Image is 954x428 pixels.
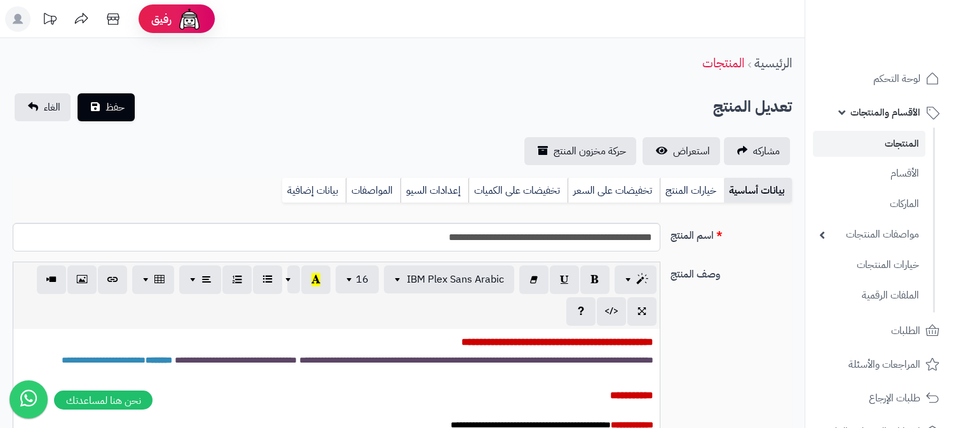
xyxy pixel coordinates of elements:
a: بيانات إضافية [282,178,346,203]
span: IBM Plex Sans Arabic [407,272,504,287]
a: استعراض [643,137,720,165]
label: وصف المنتج [665,262,797,282]
a: تخفيضات على الكميات [468,178,568,203]
button: حفظ [78,93,135,121]
a: الغاء [15,93,71,121]
span: مشاركه [753,144,780,159]
a: طلبات الإرجاع [813,383,946,413]
a: المواصفات [346,178,400,203]
a: إعدادات السيو [400,178,468,203]
span: الأقسام والمنتجات [850,104,920,121]
span: لوحة التحكم [873,70,920,88]
span: حفظ [106,100,125,115]
a: حركة مخزون المنتج [524,137,636,165]
span: المراجعات والأسئلة [848,356,920,373]
a: تحديثات المنصة [34,6,65,35]
a: الرئيسية [754,53,792,72]
button: 16 [336,265,379,293]
a: الطلبات [813,316,946,346]
a: مشاركه [724,137,790,165]
a: الملفات الرقمية [813,282,925,309]
a: مواصفات المنتجات [813,221,925,248]
a: المنتجات [813,131,925,157]
a: تخفيضات على السعر [568,178,660,203]
span: 16 [356,272,369,287]
a: الأقسام [813,160,925,187]
span: استعراض [673,144,710,159]
a: المراجعات والأسئلة [813,349,946,380]
a: خيارات المنتجات [813,251,925,279]
a: الماركات [813,191,925,218]
label: اسم المنتج [665,223,797,243]
a: المنتجات [702,53,744,72]
button: IBM Plex Sans Arabic [384,265,514,293]
span: الطلبات [891,322,920,340]
span: الغاء [44,100,60,115]
a: لوحة التحكم [813,64,946,94]
img: ai-face.png [177,6,202,32]
a: بيانات أساسية [724,178,792,203]
span: رفيق [151,11,172,27]
h2: تعديل المنتج [713,94,792,120]
span: طلبات الإرجاع [869,389,920,407]
span: حركة مخزون المنتج [554,144,626,159]
a: خيارات المنتج [660,178,724,203]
